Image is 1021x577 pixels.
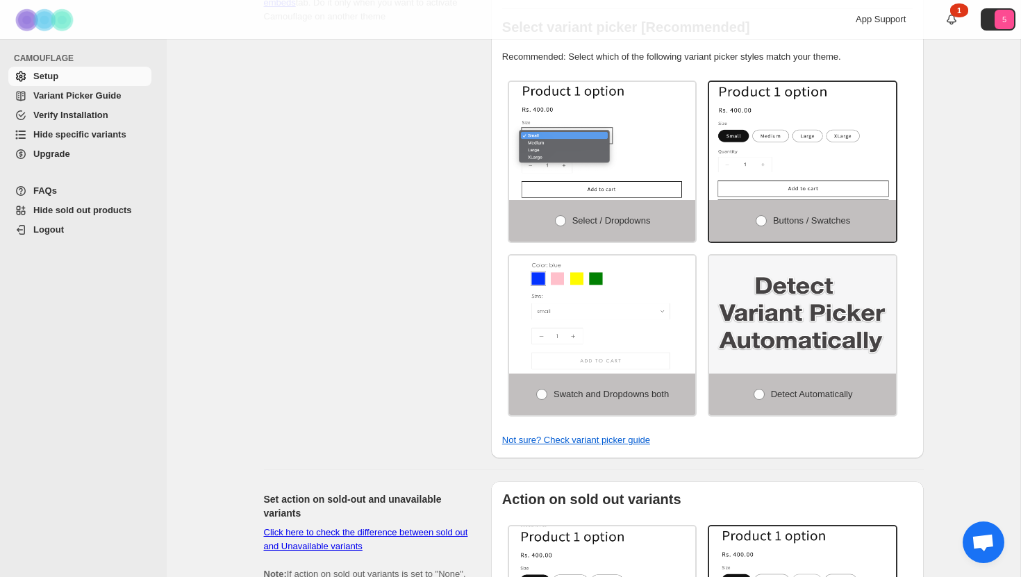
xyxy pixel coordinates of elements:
[963,521,1004,563] a: Chat abierto
[856,14,906,24] span: App Support
[981,8,1015,31] button: Avatar with initials 5
[1002,15,1006,24] text: 5
[502,435,650,445] a: Not sure? Check variant picker guide
[8,67,151,86] a: Setup
[8,144,151,164] a: Upgrade
[509,256,696,374] img: Swatch and Dropdowns both
[33,71,58,81] span: Setup
[33,149,70,159] span: Upgrade
[8,201,151,220] a: Hide sold out products
[8,86,151,106] a: Variant Picker Guide
[8,220,151,240] a: Logout
[11,1,81,39] img: Camouflage
[14,53,157,64] span: CAMOUFLAGE
[950,3,968,17] div: 1
[502,50,913,64] p: Recommended: Select which of the following variant picker styles match your theme.
[709,256,896,374] img: Detect Automatically
[709,82,896,200] img: Buttons / Swatches
[264,527,468,551] a: Click here to check the difference between sold out and Unavailable variants
[8,125,151,144] a: Hide specific variants
[33,224,64,235] span: Logout
[945,12,958,26] a: 1
[554,389,669,399] span: Swatch and Dropdowns both
[33,110,108,120] span: Verify Installation
[572,215,651,226] span: Select / Dropdowns
[773,215,850,226] span: Buttons / Swatches
[509,82,696,200] img: Select / Dropdowns
[8,106,151,125] a: Verify Installation
[33,185,57,196] span: FAQs
[264,492,469,520] h2: Set action on sold-out and unavailable variants
[33,205,132,215] span: Hide sold out products
[995,10,1014,29] span: Avatar with initials 5
[771,389,853,399] span: Detect Automatically
[8,181,151,201] a: FAQs
[33,129,126,140] span: Hide specific variants
[502,492,681,507] b: Action on sold out variants
[33,90,121,101] span: Variant Picker Guide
